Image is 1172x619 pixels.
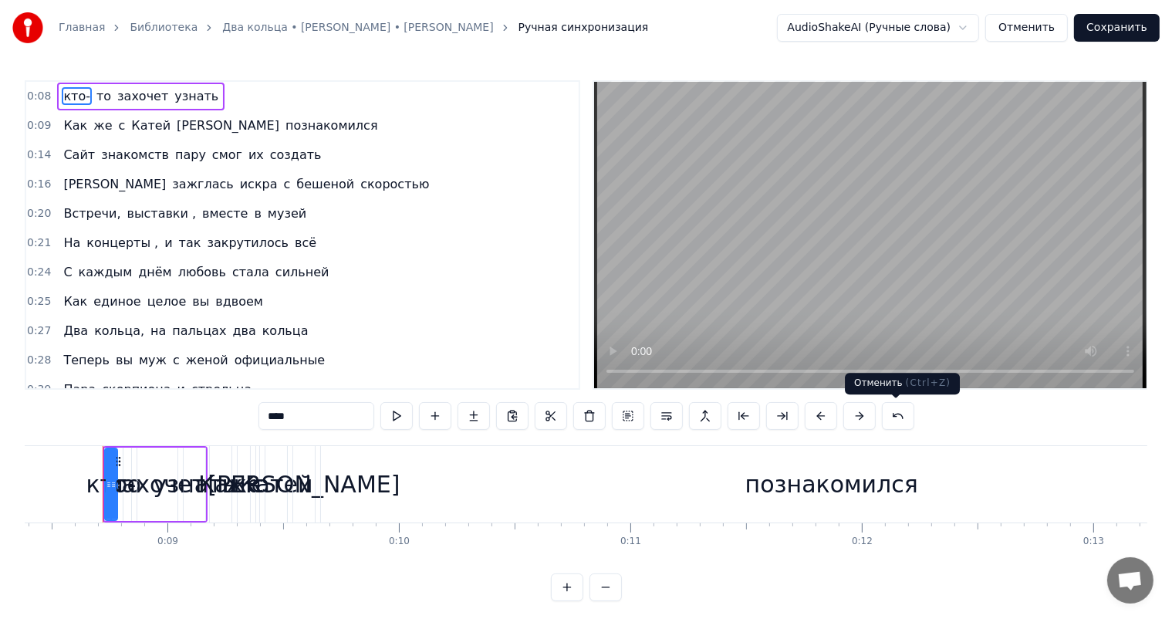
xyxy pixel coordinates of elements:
[173,87,220,105] span: узнать
[214,293,265,310] span: вдвоем
[85,234,160,252] span: концерты ,
[389,536,410,548] div: 0:10
[176,381,187,398] span: и
[233,351,327,369] span: официальные
[146,293,188,310] span: целое
[1083,536,1104,548] div: 0:13
[177,263,228,281] span: любовь
[266,205,308,222] span: музей
[27,118,51,134] span: 0:09
[117,117,127,134] span: с
[62,175,167,193] span: [PERSON_NAME]
[171,322,228,340] span: пальцах
[27,235,51,251] span: 0:21
[130,117,172,134] span: Катей
[95,87,113,105] span: то
[231,263,271,281] span: стала
[62,146,96,164] span: Сайт
[92,117,113,134] span: же
[116,87,170,105] span: захочет
[163,234,174,252] span: и
[518,20,649,36] span: Ручная синхронизация
[190,381,253,398] span: стрельца
[198,467,243,502] div: Как
[62,322,90,340] span: Два
[201,205,249,222] span: вместе
[985,14,1068,42] button: Отменить
[27,382,51,397] span: 0:39
[359,175,431,193] span: скоростью
[27,265,51,280] span: 0:24
[27,206,51,222] span: 0:20
[114,351,134,369] span: вы
[62,234,82,252] span: На
[295,175,356,193] span: бешеной
[208,467,400,502] div: [PERSON_NAME]
[852,536,873,548] div: 0:12
[222,20,493,36] a: Два кольца • [PERSON_NAME] • [PERSON_NAME]
[620,536,641,548] div: 0:11
[153,467,235,502] div: узнать
[293,234,318,252] span: всё
[27,294,51,309] span: 0:25
[1074,14,1160,42] button: Сохранить
[191,293,211,310] span: вы
[1107,557,1153,604] div: Открытый чат
[27,89,51,104] span: 0:08
[27,177,51,192] span: 0:16
[100,381,172,398] span: скорпиона
[62,381,97,398] span: Пара
[27,353,51,368] span: 0:28
[62,205,122,222] span: Встречи,
[211,146,244,164] span: смог
[274,263,331,281] span: сильней
[177,234,203,252] span: так
[247,146,265,164] span: их
[27,147,51,163] span: 0:14
[171,175,235,193] span: зажглась
[282,175,292,193] span: с
[62,263,73,281] span: С
[86,467,137,502] div: кто-
[62,117,89,134] span: Как
[157,536,178,548] div: 0:09
[845,373,960,394] div: Отменить
[62,351,111,369] span: Теперь
[27,323,51,339] span: 0:27
[906,377,951,388] span: ( Ctrl+Z )
[100,146,171,164] span: знакомств
[59,20,105,36] a: Главная
[62,293,89,310] span: Как
[252,205,262,222] span: в
[205,234,290,252] span: закрутилось
[284,117,380,134] span: познакомился
[175,117,281,134] span: [PERSON_NAME]
[745,467,918,502] div: познакомился
[92,293,142,310] span: единое
[184,351,230,369] span: женой
[261,322,310,340] span: кольца
[130,20,198,36] a: Библиотека
[149,322,167,340] span: на
[137,263,173,281] span: днём
[62,87,92,105] span: кто-
[77,263,134,281] span: каждым
[59,20,648,36] nav: breadcrumb
[231,322,257,340] span: два
[12,12,43,43] img: youka
[269,146,323,164] span: создать
[238,175,279,193] span: искра
[137,351,168,369] span: муж
[125,205,198,222] span: выставки ,
[174,146,208,164] span: пару
[171,351,181,369] span: с
[93,322,146,340] span: кольца,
